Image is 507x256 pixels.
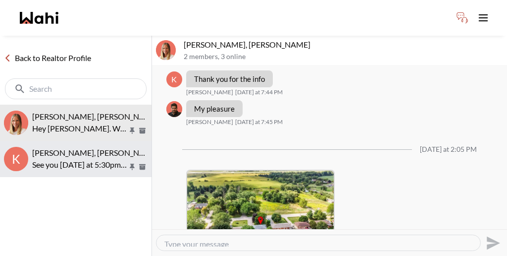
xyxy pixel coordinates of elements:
[186,118,233,126] span: [PERSON_NAME]
[4,111,28,135] img: K
[473,8,493,28] button: Toggle open navigation menu
[235,118,283,126] time: 2025-09-15T23:45:10.416Z
[4,147,28,171] div: K
[184,40,503,50] p: [PERSON_NAME], [PERSON_NAME]
[194,104,235,113] p: My pleasure
[128,163,137,171] button: Pin
[20,12,58,24] a: Wahi homepage
[32,159,128,171] p: See you [DATE] at 5:30pm at [STREET_ADDRESS]
[137,127,148,135] button: Archive
[481,232,503,254] button: Send
[187,171,334,248] img: 9840 Dickenson Rd, Hamilton, ON: Get $3K Cashback | Wahi
[156,40,176,60] div: Kathy Fratric, Michelle
[194,74,265,83] p: Thank you for the info
[166,101,182,117] div: Faraz Azam
[156,40,176,60] img: K
[32,123,128,134] p: Hey [PERSON_NAME]. We received your showing request for tonight, are you okay to add that showing...
[420,145,477,154] div: [DATE] at 2:05 PM
[32,112,159,121] span: [PERSON_NAME], [PERSON_NAME]
[235,88,283,96] time: 2025-09-15T23:44:10.961Z
[184,53,503,61] p: 2 members , 3 online
[186,88,233,96] span: [PERSON_NAME]
[29,84,124,94] input: Search
[164,239,472,247] textarea: Type your message
[32,148,224,157] span: [PERSON_NAME], [PERSON_NAME], [PERSON_NAME]
[166,101,182,117] img: F
[128,127,137,135] button: Pin
[166,71,182,87] div: K
[137,163,148,171] button: Archive
[4,111,28,135] div: Kathy Fratric, Michelle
